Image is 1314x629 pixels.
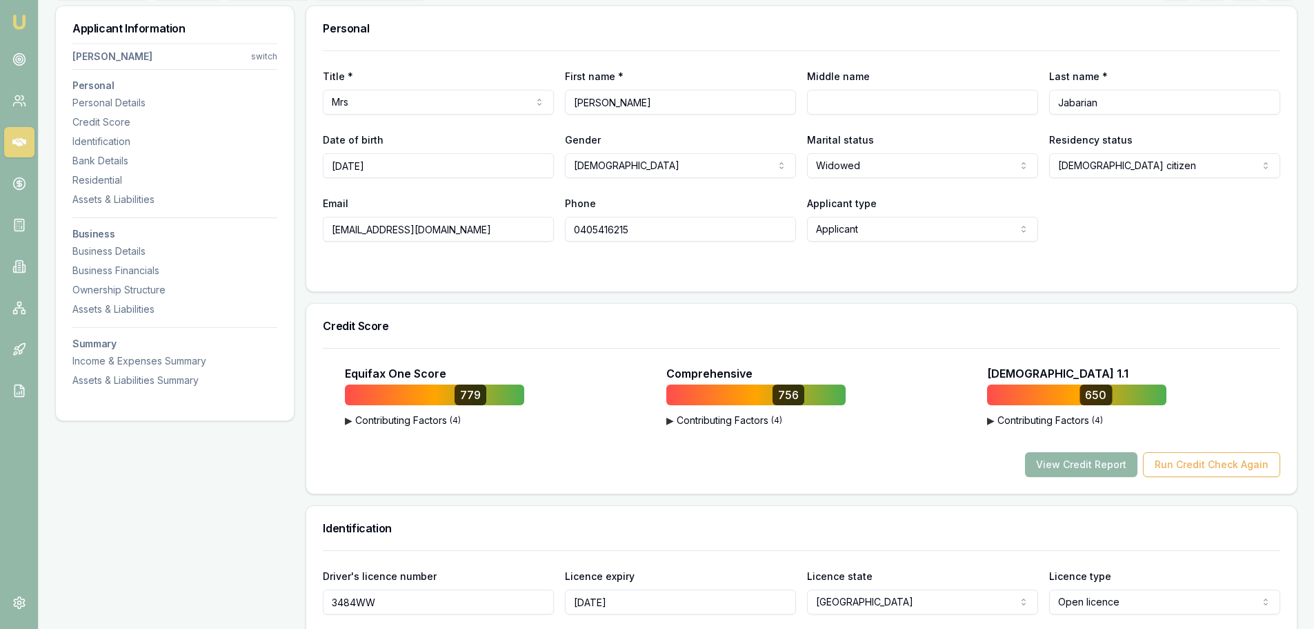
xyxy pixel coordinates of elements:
p: [DEMOGRAPHIC_DATA] 1.1 [987,365,1128,382]
input: Enter driver's licence number [323,590,554,615]
div: 779 [455,385,486,405]
label: Title * [323,70,353,82]
span: ( 4 ) [771,415,782,426]
label: First name * [565,70,624,82]
h3: Identification [323,523,1280,534]
div: Identification [72,135,277,148]
input: DD/MM/YYYY [323,153,554,178]
div: Assets & Liabilities Summary [72,374,277,387]
span: ( 4 ) [450,415,461,426]
h3: Summary [72,339,277,349]
div: Income & Expenses Summary [72,354,277,368]
img: emu-icon-u.png [11,14,28,30]
h3: Applicant Information [72,23,277,34]
label: Email [323,197,348,209]
label: Applicant type [807,197,877,209]
div: 650 [1079,385,1112,405]
div: Bank Details [72,154,277,168]
span: ▶ [666,414,674,427]
label: Licence state [807,570,873,582]
div: Credit Score [72,115,277,129]
div: Business Details [72,244,277,258]
label: Gender [565,134,601,146]
div: 756 [773,385,804,405]
label: Marital status [807,134,874,146]
button: Run Credit Check Again [1143,452,1280,477]
button: ▶Contributing Factors(4) [345,414,524,427]
button: ▶Contributing Factors(4) [666,414,846,427]
label: Phone [565,197,596,209]
span: ( 4 ) [1092,415,1103,426]
label: Date of birth [323,134,384,146]
div: switch [251,51,277,62]
div: Business Financials [72,264,277,278]
p: Comprehensive [666,365,753,382]
label: Licence type [1049,570,1111,582]
label: Driver's licence number [323,570,437,582]
div: Residential [72,173,277,187]
span: ▶ [345,414,352,427]
h3: Credit Score [323,320,1280,331]
label: Last name * [1049,70,1108,82]
button: View Credit Report [1025,452,1137,477]
h3: Personal [72,81,277,90]
h3: Business [72,229,277,239]
input: 0431 234 567 [565,217,796,242]
div: Assets & Liabilities [72,302,277,316]
label: Middle name [807,70,870,82]
label: Licence expiry [565,570,635,582]
label: Residency status [1049,134,1133,146]
span: ▶ [987,414,995,427]
h3: Personal [323,23,1280,34]
div: [PERSON_NAME] [72,50,152,64]
div: Personal Details [72,96,277,110]
p: Equifax One Score [345,365,446,382]
div: Assets & Liabilities [72,193,277,206]
button: ▶Contributing Factors(4) [987,414,1166,427]
div: Ownership Structure [72,283,277,297]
